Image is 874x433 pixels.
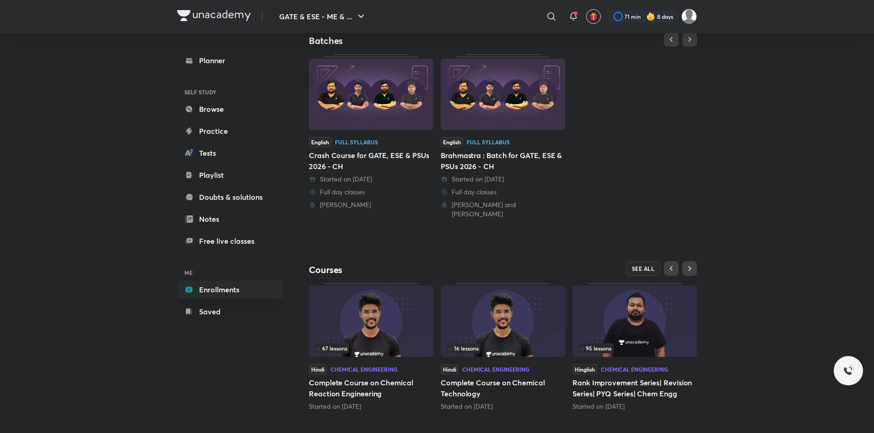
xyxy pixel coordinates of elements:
[441,54,565,219] a: ThumbnailEnglishFull SyllabusBrahmastra : Batch for GATE, ESE & PSUs 2026 - CH Started on [DATE] ...
[177,188,283,206] a: Doubts & solutions
[309,137,331,147] span: English
[177,84,283,100] h6: SELF STUDY
[314,343,428,353] div: infosection
[309,175,433,184] div: Started on 12 Sep 2025
[177,100,283,118] a: Browse
[572,402,697,411] div: Started on Nov 20
[681,9,697,24] img: Prakhar Mishra
[335,139,378,145] div: Full Syllabus
[274,7,372,26] button: GATE & ESE - ME & ...
[441,285,565,357] img: Thumbnail
[177,144,283,162] a: Tests
[177,210,283,228] a: Notes
[441,364,459,374] span: Hindi
[441,59,565,130] img: Thumbnail
[309,54,433,209] a: ThumbnailEnglishFull SyllabusCrash Course for GATE, ESE & PSUs 2026 - CH Started on [DATE] Full d...
[572,364,597,374] span: Hinglish
[446,343,560,353] div: left
[441,200,565,219] div: Devendra Poonia and Ankur Bansal
[314,343,428,353] div: infocontainer
[177,265,283,280] h6: ME
[314,343,428,353] div: left
[580,345,611,351] span: 95 lessons
[467,139,510,145] div: Full Syllabus
[578,343,691,353] div: infosection
[316,345,347,351] span: 67 lessons
[446,343,560,353] div: infosection
[586,9,601,24] button: avatar
[177,51,283,70] a: Planner
[462,367,529,372] div: Chemical Engineering
[578,343,691,353] div: infocontainer
[309,59,433,130] img: Thumbnail
[441,150,565,172] div: Brahmastra : Batch for GATE, ESE & PSUs 2026 - CH
[441,175,565,184] div: Started on 31 Jul 2025
[177,232,283,250] a: Free live classes
[309,377,433,399] h5: Complete Course on Chemical Reaction Engineering
[177,10,251,21] img: Company Logo
[646,12,655,21] img: streak
[177,10,251,23] a: Company Logo
[309,264,503,276] h4: Courses
[843,365,854,376] img: ttu
[572,285,697,357] img: Thumbnail
[441,402,565,411] div: Started on Sep 30
[309,285,433,357] img: Thumbnail
[177,302,283,321] a: Saved
[441,283,565,411] div: Complete Course on Chemical Technology
[177,122,283,140] a: Practice
[309,200,433,209] div: Devendra Poonia
[309,35,503,47] h4: Batches
[309,364,327,374] span: Hindi
[589,12,598,21] img: avatar
[330,367,398,372] div: Chemical Engineering
[177,280,283,299] a: Enrollments
[601,367,668,372] div: Chemical Engineering
[441,187,565,197] div: Full day classes
[441,377,565,399] h5: Complete Course on Chemical Technology
[309,187,433,197] div: Full day classes
[177,166,283,184] a: Playlist
[578,343,691,353] div: left
[448,345,479,351] span: 16 lessons
[446,343,560,353] div: infocontainer
[309,402,433,411] div: Started on Aug 29
[626,261,661,276] button: SEE ALL
[309,150,433,172] div: Crash Course for GATE, ESE & PSUs 2026 - CH
[632,265,655,272] span: SEE ALL
[441,137,463,147] span: English
[572,377,697,399] h5: Rank Improvement Series| Revision Series| PYQ Series| Chem Engg
[572,283,697,411] div: Rank Improvement Series| Revision Series| PYQ Series| Chem Engg
[309,283,433,411] div: Complete Course on Chemical Reaction Engineering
